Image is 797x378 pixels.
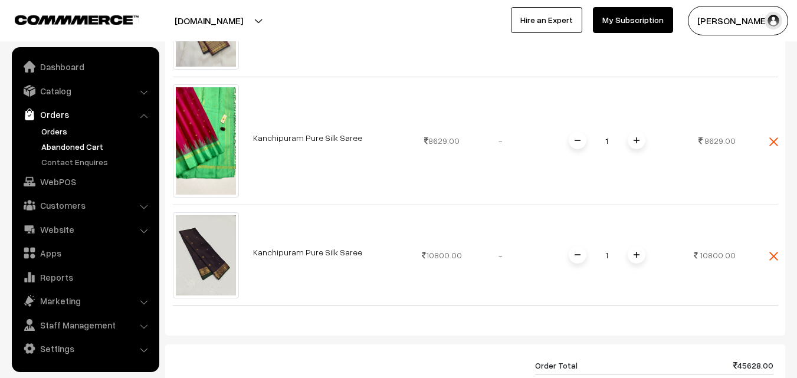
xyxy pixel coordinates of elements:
td: 8629.00 [412,77,471,205]
a: Catalog [15,80,155,101]
img: close [769,252,778,261]
td: 45628.00 [697,356,773,375]
a: Settings [15,338,155,359]
img: kanchipuram-saree-va11290-jul.jpeg [173,212,239,298]
button: [DOMAIN_NAME] [133,6,284,35]
td: 10800.00 [412,205,471,305]
img: plusI [634,137,639,143]
a: Orders [38,125,155,137]
a: Website [15,219,155,240]
img: minus [575,252,580,258]
a: Kanchipuram Pure Silk Saree [253,133,362,143]
a: My Subscription [593,7,673,33]
a: Marketing [15,290,155,311]
a: Dashboard [15,56,155,77]
a: Customers [15,195,155,216]
a: Kanchipuram Pure Silk Saree [253,247,362,257]
a: Orders [15,104,155,125]
td: Order Total [535,356,697,375]
img: kanchipuram-saree-va12201-sep.jpeg [173,84,239,197]
span: 8629.00 [704,136,736,146]
img: COMMMERCE [15,15,139,24]
a: Hire an Expert [511,7,582,33]
a: Abandoned Cart [38,140,155,153]
img: minus [575,137,580,143]
span: - [498,250,503,260]
span: 10800.00 [700,250,736,260]
a: Apps [15,242,155,264]
a: Reports [15,267,155,288]
span: - [498,136,503,146]
a: Staff Management [15,314,155,336]
a: WebPOS [15,171,155,192]
a: Contact Enquires [38,156,155,168]
button: [PERSON_NAME] [688,6,788,35]
img: close [769,137,778,146]
img: user [765,12,782,29]
img: plusI [634,252,639,258]
a: COMMMERCE [15,12,118,26]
